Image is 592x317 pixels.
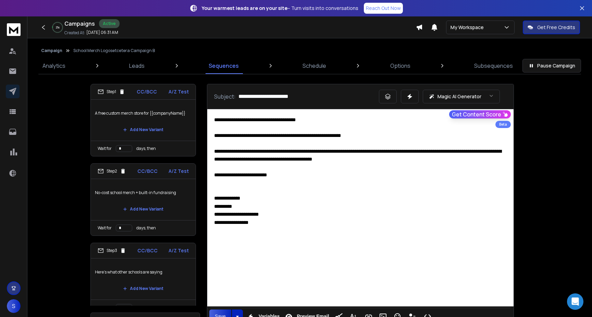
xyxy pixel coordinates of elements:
img: logo [7,23,21,36]
p: Reach Out Now [366,5,401,12]
p: Subsequences [474,62,513,70]
button: S [7,299,21,313]
a: Schedule [298,58,330,74]
div: Step 2 [98,168,126,174]
p: Wait for [98,146,112,151]
p: Options [390,62,410,70]
button: Get Free Credits [523,21,580,34]
p: CC/BCC [137,247,158,254]
li: Step3CC/BCCA/Z TestHere’s what other schools are sayingAdd New VariantWait fordays, then [90,243,196,315]
button: Campaign [41,48,62,53]
p: A/Z Test [169,168,189,175]
li: Step2CC/BCCA/Z TestNo-cost school merch + built-in fundraisingAdd New VariantWait fordays, then [90,163,196,236]
div: Active [99,19,120,28]
a: Leads [125,58,149,74]
h1: Campaigns [64,20,95,28]
p: 2 % [56,25,60,29]
p: Sequences [209,62,239,70]
p: Wait for [98,305,112,310]
p: No-cost school merch + built-in fundraising [95,183,192,202]
p: Analytics [42,62,65,70]
p: Magic AI Generator [437,93,481,100]
button: Add New Variant [118,202,169,216]
div: Beta [495,121,511,128]
li: Step1CC/BCCA/Z TestA free custom merch store for {{companyName}}Add New VariantWait fordays, then [90,84,196,156]
a: Subsequences [470,58,517,74]
div: Step 1 [98,89,125,95]
p: A/Z Test [169,88,189,95]
a: Sequences [205,58,243,74]
div: Step 3 [98,248,126,254]
p: My Workspace [451,24,486,31]
p: days, then [136,146,156,151]
button: Add New Variant [118,123,169,137]
p: A/Z Test [169,247,189,254]
p: Here’s what other schools are saying [95,263,192,282]
p: – Turn visits into conversations [202,5,358,12]
p: days, then [136,305,156,310]
p: Created At: [64,30,85,36]
p: Wait for [98,225,112,231]
a: Analytics [38,58,70,74]
a: Options [386,58,415,74]
p: Schedule [303,62,326,70]
a: Reach Out Now [364,3,403,14]
p: Get Free Credits [537,24,575,31]
p: CC/BCC [137,88,157,95]
button: Pause Campaign [522,59,581,73]
p: days, then [136,225,156,231]
p: CC/BCC [137,168,158,175]
button: Add New Variant [118,282,169,295]
button: Magic AI Generator [423,90,500,103]
div: Open Intercom Messenger [567,293,583,310]
p: Subject: [214,92,236,101]
p: A free custom merch store for {{companyName}} [95,104,192,123]
strong: Your warmest leads are on your site [202,5,287,11]
p: [DATE] 06:31 AM [86,30,118,35]
p: Leads [129,62,145,70]
p: School Merch Logosetcetera Campaign B [73,48,155,53]
button: Get Content Score [449,110,511,118]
